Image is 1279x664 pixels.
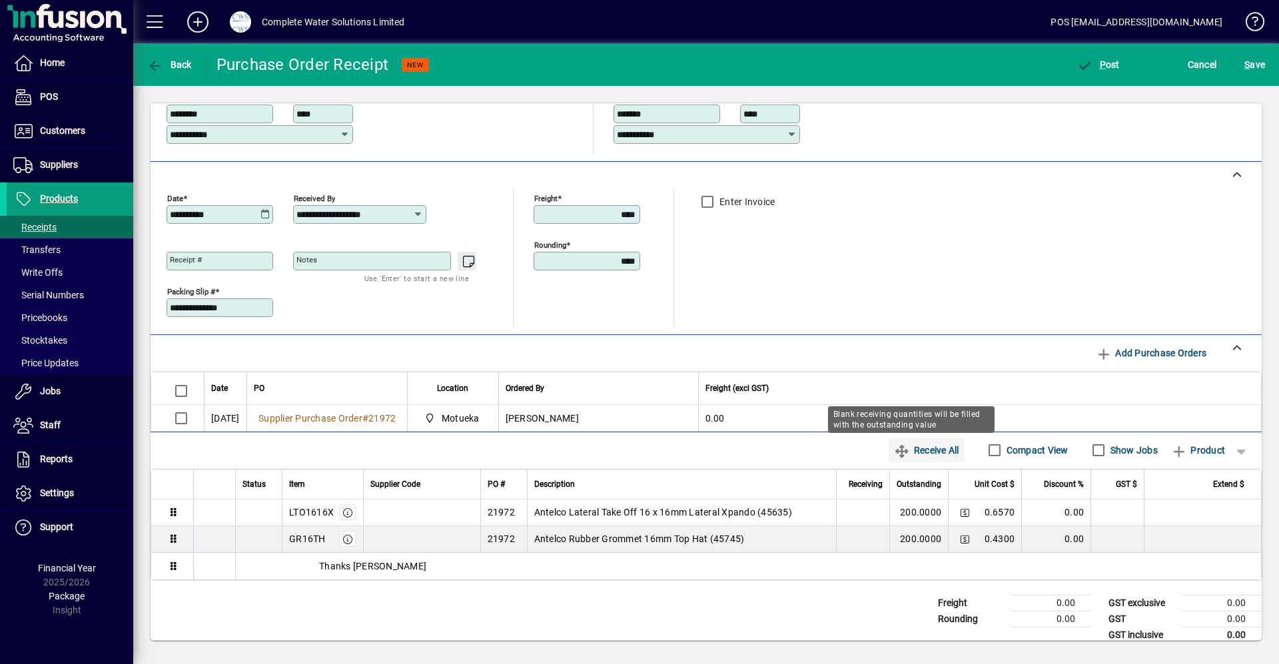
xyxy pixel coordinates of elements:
td: 200.0000 [889,499,948,526]
span: Staff [40,420,61,430]
span: PO # [488,477,505,492]
span: Ordered By [506,381,544,396]
div: Ordered By [506,381,691,396]
button: Product [1164,438,1232,462]
mat-label: Receipt # [170,255,202,264]
span: 0.6570 [985,505,1015,519]
app-page-header-button: Back [133,53,207,77]
span: Unit Cost $ [975,477,1015,492]
div: Date [211,381,240,396]
span: Supplier Purchase Order [258,413,362,424]
td: Antelco Lateral Take Off 16 x 16mm Lateral Xpando (45635) [527,499,837,526]
span: Motueka [442,412,480,425]
span: PO [254,381,264,396]
span: Write Offs [13,267,63,278]
span: Motueka [421,410,484,426]
span: Serial Numbers [13,290,84,300]
span: Package [49,591,85,601]
span: Supplier Code [370,477,420,492]
td: 0.00 [1182,595,1262,611]
div: Thanks [PERSON_NAME] [236,559,1261,573]
mat-label: Received by [294,193,335,202]
div: Complete Water Solutions Limited [262,11,405,33]
mat-hint: Use 'Enter' to start a new line [364,270,469,286]
a: Supplier Purchase Order#21972 [254,411,400,426]
td: 21972 [480,499,527,526]
td: Antelco Rubber Grommet 16mm Top Hat (45745) [527,526,837,553]
span: Receipts [13,222,57,232]
button: Save [1241,53,1268,77]
a: Settings [7,477,133,510]
span: Jobs [40,386,61,396]
span: Financial Year [38,563,96,573]
td: 0.00 [1021,526,1090,553]
span: Reports [40,454,73,464]
button: Receive All [889,438,964,462]
span: S [1244,59,1250,70]
div: GR16TH [289,532,326,545]
mat-label: Packing Slip # [167,286,215,296]
span: ave [1244,54,1265,75]
span: Support [40,521,73,532]
span: Price Updates [13,358,79,368]
span: Receive All [894,440,959,461]
a: Serial Numbers [7,284,133,306]
button: Back [144,53,195,77]
span: Back [147,59,192,70]
button: Add Purchase Orders [1090,341,1212,365]
td: 21972 [480,526,527,553]
button: Post [1073,53,1123,77]
a: Home [7,47,133,80]
td: 200.0000 [889,526,948,553]
span: # [362,413,368,424]
span: Transfers [13,244,61,255]
td: [DATE] [204,405,246,432]
span: 21972 [368,413,396,424]
label: Show Jobs [1108,444,1158,457]
button: Profile [219,10,262,34]
span: Products [40,193,78,204]
td: Freight [931,595,1011,611]
span: Product [1171,440,1225,461]
mat-label: Notes [296,255,317,264]
div: Purchase Order Receipt [216,54,389,75]
button: Add [177,10,219,34]
span: Item [289,477,305,492]
a: Write Offs [7,261,133,284]
span: Settings [40,488,74,498]
div: POS [EMAIL_ADDRESS][DOMAIN_NAME] [1051,11,1222,33]
label: Compact View [1004,444,1068,457]
span: 0.4300 [985,532,1015,545]
span: ost [1076,59,1120,70]
a: Customers [7,115,133,148]
td: 0.00 [1182,611,1262,627]
a: Staff [7,409,133,442]
div: Blank receiving quantities will be filled with the outstanding value [828,406,995,433]
span: Status [242,477,266,492]
span: Description [534,477,575,492]
span: Freight (excl GST) [705,381,769,396]
span: Location [437,381,468,396]
span: Stocktakes [13,335,67,346]
a: Receipts [7,216,133,238]
span: Home [40,57,65,68]
div: Freight (excl GST) [705,381,1245,396]
a: Stocktakes [7,329,133,352]
span: Pricebooks [13,312,67,323]
td: 0.00 [1021,499,1090,526]
button: Cancel [1184,53,1220,77]
a: Knowledge Base [1236,3,1262,46]
a: Transfers [7,238,133,261]
span: Date [211,381,228,396]
span: Add Purchase Orders [1096,342,1206,364]
a: Support [7,511,133,544]
span: GST $ [1116,477,1137,492]
span: Cancel [1188,54,1217,75]
td: 0.00 [1182,627,1262,643]
a: Reports [7,443,133,476]
span: POS [40,91,58,102]
span: Suppliers [40,159,78,170]
button: Change Price Levels [955,529,974,548]
td: Rounding [931,611,1011,627]
span: NEW [407,61,424,69]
